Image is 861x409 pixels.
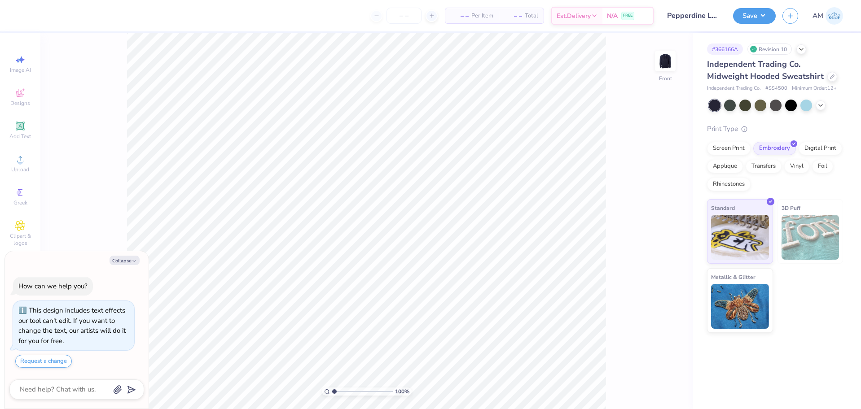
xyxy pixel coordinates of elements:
div: Rhinestones [707,178,751,191]
span: Est. Delivery [557,11,591,21]
span: Minimum Order: 12 + [792,85,837,92]
span: Independent Trading Co. [707,85,761,92]
button: Request a change [15,355,72,368]
span: Greek [13,199,27,206]
div: Applique [707,160,743,173]
span: Per Item [471,11,493,21]
img: Arvi Mikhail Parcero [826,7,843,25]
input: – – [387,8,422,24]
span: # SS4500 [765,85,787,92]
img: 3D Puff [782,215,839,260]
button: Save [733,8,776,24]
div: Front [659,74,672,83]
span: Metallic & Glitter [711,272,756,282]
div: This design includes text effects our tool can't edit. If you want to change the text, our artist... [18,306,126,345]
div: Print Type [707,124,843,134]
a: AM [813,7,843,25]
span: – – [504,11,522,21]
span: FREE [623,13,633,19]
span: Add Text [9,133,31,140]
span: 3D Puff [782,203,800,213]
img: Standard [711,215,769,260]
div: Vinyl [784,160,809,173]
div: Embroidery [753,142,796,155]
div: Transfers [746,160,782,173]
div: Foil [812,160,833,173]
span: Total [525,11,538,21]
span: AM [813,11,823,21]
span: Upload [11,166,29,173]
span: Clipart & logos [4,232,36,247]
span: N/A [607,11,618,21]
img: Front [656,52,674,70]
input: Untitled Design [660,7,726,25]
div: Screen Print [707,142,751,155]
div: Digital Print [799,142,842,155]
div: How can we help you? [18,282,88,291]
img: Metallic & Glitter [711,284,769,329]
div: # 366166A [707,44,743,55]
span: Designs [10,100,30,107]
span: Independent Trading Co. Midweight Hooded Sweatshirt [707,59,824,82]
span: 100 % [395,387,409,396]
span: Image AI [10,66,31,74]
span: – – [451,11,469,21]
div: Revision 10 [747,44,792,55]
span: Standard [711,203,735,213]
button: Collapse [110,256,140,265]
